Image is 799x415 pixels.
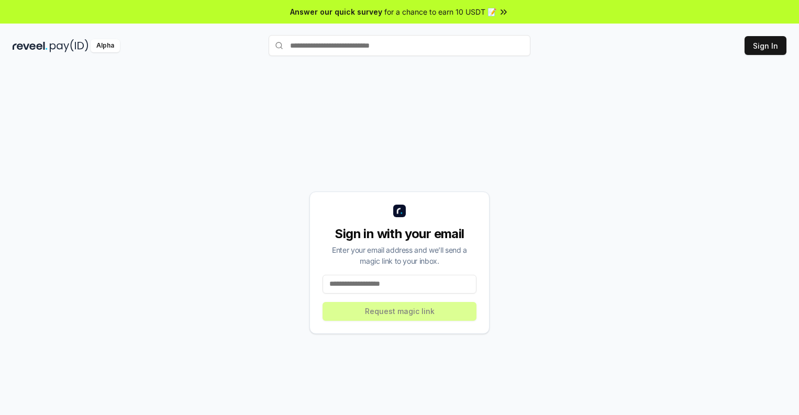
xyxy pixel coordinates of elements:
[13,39,48,52] img: reveel_dark
[384,6,496,17] span: for a chance to earn 10 USDT 📝
[323,226,476,242] div: Sign in with your email
[393,205,406,217] img: logo_small
[290,6,382,17] span: Answer our quick survey
[745,36,786,55] button: Sign In
[50,39,88,52] img: pay_id
[91,39,120,52] div: Alpha
[323,244,476,266] div: Enter your email address and we’ll send a magic link to your inbox.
